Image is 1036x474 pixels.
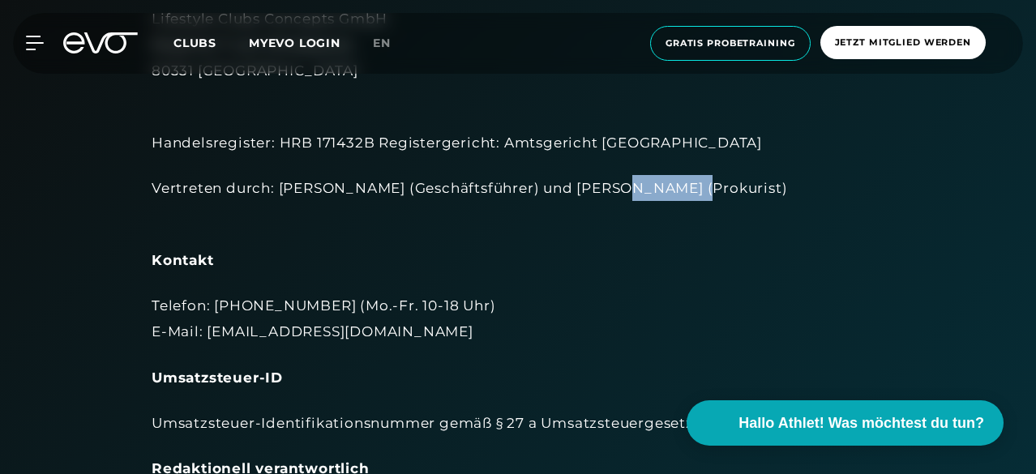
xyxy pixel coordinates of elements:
a: en [373,34,410,53]
a: MYEVO LOGIN [249,36,340,50]
span: Gratis Probetraining [666,36,795,50]
a: Jetzt Mitglied werden [816,26,991,61]
span: Clubs [173,36,216,50]
span: Jetzt Mitglied werden [835,36,971,49]
div: Vertreten durch: [PERSON_NAME] (Geschäftsführer) und [PERSON_NAME] (Prokurist) [152,175,884,228]
div: Umsatzsteuer-Identifikationsnummer gemäß § 27 a Umsatzsteuergesetz: DE204700323 [152,410,884,436]
span: en [373,36,391,50]
a: Gratis Probetraining [645,26,816,61]
div: Telefon: [PHONE_NUMBER] (Mo.-Fr. 10-18 Uhr) E-Mail: [EMAIL_ADDRESS][DOMAIN_NAME] [152,293,884,345]
span: Hallo Athlet! Was möchtest du tun? [738,412,984,434]
strong: Kontakt [152,252,214,268]
div: Handelsregister: HRB 171432B Registergericht: Amtsgericht [GEOGRAPHIC_DATA] [152,104,884,156]
strong: Umsatzsteuer-ID [152,369,283,386]
button: Hallo Athlet! Was möchtest du tun? [687,400,1004,446]
a: Clubs [173,35,249,50]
